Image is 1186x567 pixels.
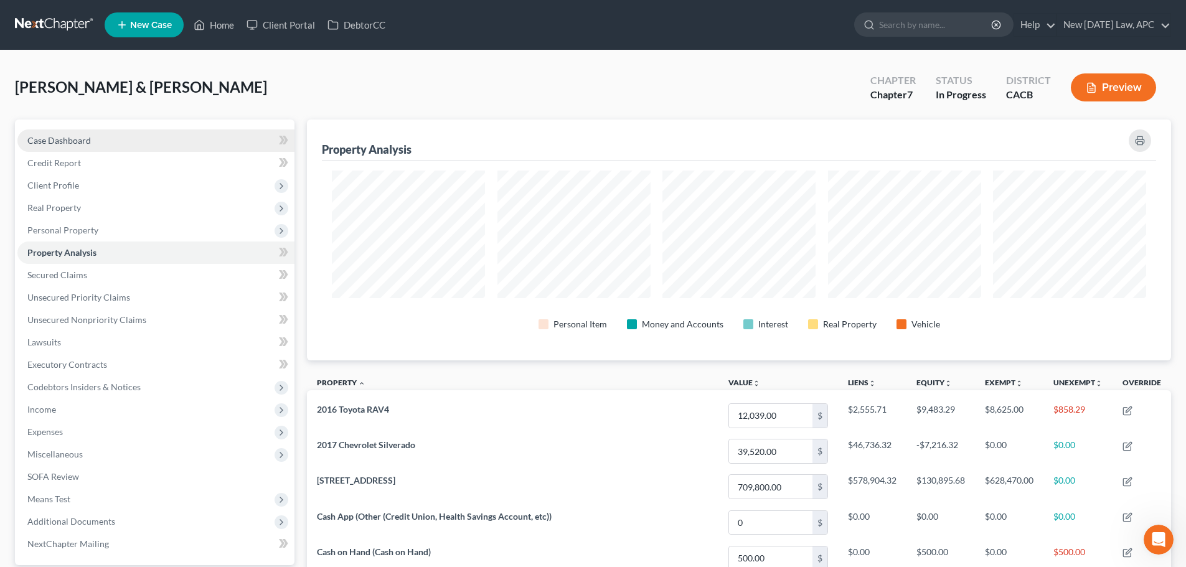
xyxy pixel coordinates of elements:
span: Income [27,404,56,415]
a: Unsecured Priority Claims [17,286,294,309]
button: Upload attachment [59,408,69,418]
div: Wonderful! We thought maybe we were doing something different/wrong on our end, so I'm glad to he... [55,35,229,96]
a: New [DATE] Law, APC [1057,14,1170,36]
div: Property Analysis [322,142,412,157]
div: Status [936,73,986,88]
td: $0.00 [975,434,1043,469]
span: Unsecured Nonpriority Claims [27,314,146,325]
span: Real Property [27,202,81,213]
a: Executory Contracts [17,354,294,376]
div: Chapter [870,88,916,102]
a: SOFA Review [17,466,294,488]
button: Gif picker [39,408,49,418]
span: Case Dashboard [27,135,91,146]
span: NextChapter Mailing [27,538,109,549]
button: Home [195,5,219,29]
div: [PERSON_NAME] • 42m ago [20,333,125,340]
a: Home [187,14,240,36]
input: 0.00 [729,475,812,499]
i: unfold_more [1015,380,1023,387]
a: Help [1014,14,1056,36]
div: Some things to look out for: If you logged into ECF or started another filing before the previous... [20,201,194,323]
div: $ [812,404,827,428]
i: unfold_more [868,380,876,387]
a: DebtorCC [321,14,392,36]
button: Send a message… [214,403,233,423]
div: District [1006,73,1051,88]
div: We only do one or two filings a day and they are done one in the morning and one in the afternoon... [55,360,229,495]
td: $2,555.71 [838,398,906,433]
span: Additional Documents [27,516,115,527]
td: $46,736.32 [838,434,906,469]
i: unfold_more [1095,380,1103,387]
td: $9,483.29 [906,398,975,433]
td: $0.00 [1043,434,1113,469]
span: Property Analysis [27,247,96,258]
button: Preview [1071,73,1156,101]
textarea: Message… [11,382,238,403]
input: 0.00 [729,511,812,535]
span: 7 [907,88,913,100]
span: SOFA Review [27,471,79,482]
td: $0.00 [906,505,975,540]
a: Liensunfold_more [848,378,876,387]
span: Cash App (Other (Credit Union, Health Savings Account, etc)) [317,511,552,522]
span: 2017 Chevrolet Silverado [317,439,415,450]
input: 0.00 [729,404,812,428]
button: go back [8,5,32,29]
span: Personal Property [27,225,98,235]
i: unfold_more [753,380,760,387]
div: $ [812,439,827,463]
a: Unsecured Nonpriority Claims [17,309,294,331]
div: Shalah says… [10,28,239,114]
span: New Case [130,21,172,30]
h1: [PERSON_NAME] [60,6,141,16]
span: Lawsuits [27,337,61,347]
span: Cash on Hand (Cash on Hand) [317,546,431,557]
div: Interest [758,318,788,330]
span: Credit Report [27,157,81,168]
input: Search by name... [879,13,993,36]
a: Property expand_less [317,378,365,387]
div: In Progress [936,88,986,102]
span: Executory Contracts [27,359,107,370]
span: 2016 Toyota RAV4 [317,404,389,415]
a: Exemptunfold_more [985,378,1023,387]
td: $0.00 [975,505,1043,540]
td: $0.00 [1043,505,1113,540]
div: $ [812,511,827,535]
div: $ [812,475,827,499]
div: Chapter [870,73,916,88]
a: Property Analysis [17,241,294,264]
a: NextChapter Mailing [17,533,294,555]
span: [STREET_ADDRESS] [317,475,395,485]
div: We only do one or two filings a day and they are done one in the morning and one in the afternoon... [45,353,239,502]
td: $858.29 [1043,398,1113,433]
a: Credit Report [17,152,294,174]
a: Unexemptunfold_more [1053,378,1103,387]
div: Close [219,5,241,27]
span: [PERSON_NAME] & [PERSON_NAME] [15,78,267,96]
a: Case Dashboard [17,129,294,152]
i: unfold_more [944,380,952,387]
span: Unsecured Priority Claims [27,292,130,302]
span: Client Profile [27,180,79,190]
button: Start recording [79,408,89,418]
div: Money and Accounts [642,318,723,330]
span: Miscellaneous [27,449,83,459]
th: Override [1113,370,1171,398]
div: Wonderful! We thought maybe we were doing something different/wrong on our end, so I'm glad to he... [45,28,239,104]
td: $0.00 [1043,469,1113,505]
a: Valueunfold_more [728,378,760,387]
span: Expenses [27,426,63,437]
div: Emma says… [10,114,239,353]
a: Secured Claims [17,264,294,286]
td: $8,625.00 [975,398,1043,433]
td: $578,904.32 [838,469,906,505]
div: CACB [1006,88,1051,102]
div: For error messages like this, we’re finding that the filings are still going through successfully... [20,121,194,195]
td: $628,470.00 [975,469,1043,505]
div: Real Property [823,318,877,330]
input: 0.00 [729,439,812,463]
button: Emoji picker [19,408,29,418]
